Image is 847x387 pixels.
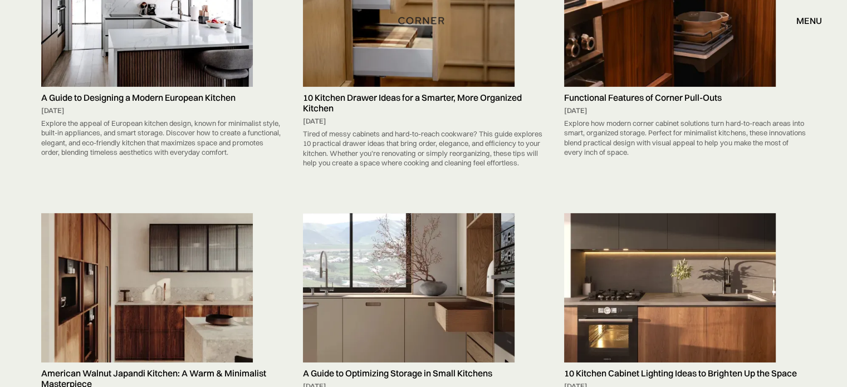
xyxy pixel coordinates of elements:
div: [DATE] [564,106,806,116]
h5: A Guide to Designing a Modern European Kitchen [41,92,283,103]
h5: 10 Kitchen Cabinet Lighting Ideas to Brighten Up the Space [564,368,806,379]
div: Tired of messy cabinets and hard-to-reach cookware? This guide explores 10 practical drawer ideas... [303,126,545,171]
h5: A Guide to Optimizing Storage in Small Kitchens [303,368,545,379]
div: Explore how modern corner cabinet solutions turn hard-to-reach areas into smart, organized storag... [564,116,806,160]
div: [DATE] [303,116,545,126]
div: menu [785,11,822,30]
div: Explore the appeal of European kitchen design, known for minimalist style, built-in appliances, a... [41,116,283,160]
a: home [394,13,452,28]
div: [DATE] [41,106,283,116]
h5: 10 Kitchen Drawer Ideas for a Smarter, More Organized Kitchen [303,92,545,114]
div: menu [796,16,822,25]
h5: Functional Features of Corner Pull-Outs [564,92,806,103]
